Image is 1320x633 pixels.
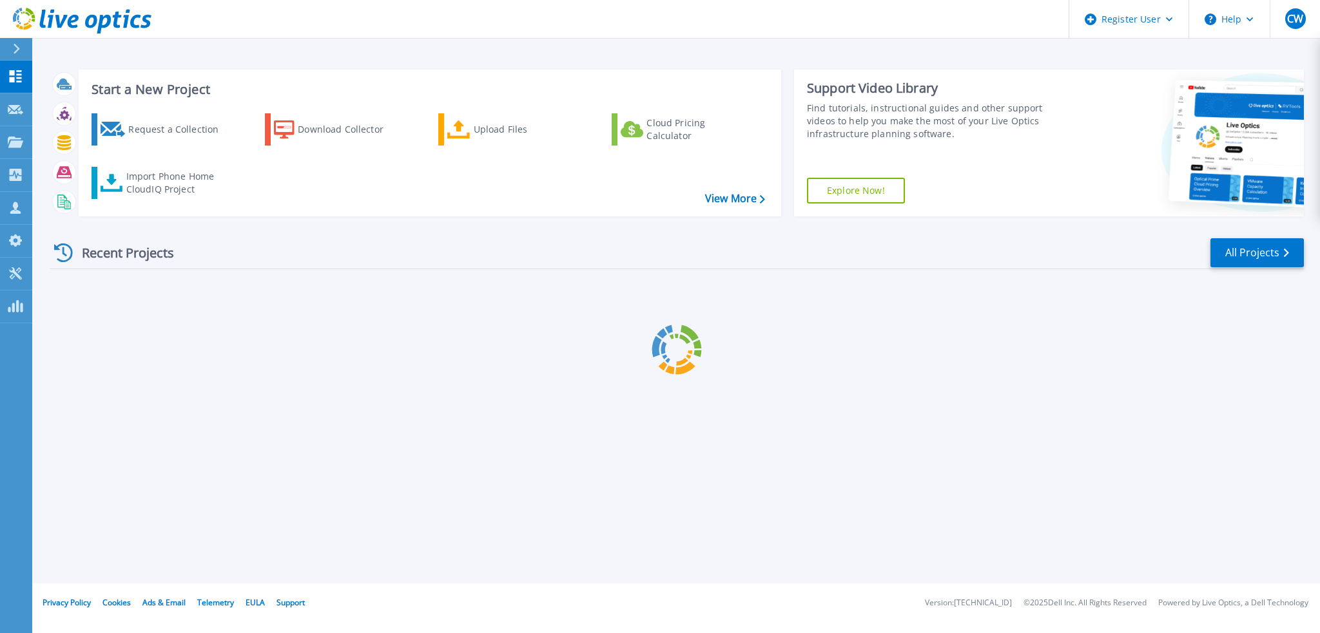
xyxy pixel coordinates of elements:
[126,170,227,196] div: Import Phone Home CloudIQ Project
[1024,599,1147,607] li: © 2025 Dell Inc. All Rights Reserved
[92,113,235,146] a: Request a Collection
[298,117,401,142] div: Download Collector
[438,113,582,146] a: Upload Files
[277,597,305,608] a: Support
[474,117,577,142] div: Upload Files
[807,80,1068,97] div: Support Video Library
[265,113,409,146] a: Download Collector
[705,193,765,205] a: View More
[92,82,764,97] h3: Start a New Project
[646,117,750,142] div: Cloud Pricing Calculator
[1210,238,1304,267] a: All Projects
[612,113,755,146] a: Cloud Pricing Calculator
[925,599,1012,607] li: Version: [TECHNICAL_ID]
[246,597,265,608] a: EULA
[807,102,1068,140] div: Find tutorials, instructional guides and other support videos to help you make the most of your L...
[142,597,186,608] a: Ads & Email
[43,597,91,608] a: Privacy Policy
[807,178,905,203] a: Explore Now!
[1287,14,1303,24] span: CW
[102,597,131,608] a: Cookies
[50,237,191,269] div: Recent Projects
[197,597,234,608] a: Telemetry
[1158,599,1308,607] li: Powered by Live Optics, a Dell Technology
[128,117,231,142] div: Request a Collection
